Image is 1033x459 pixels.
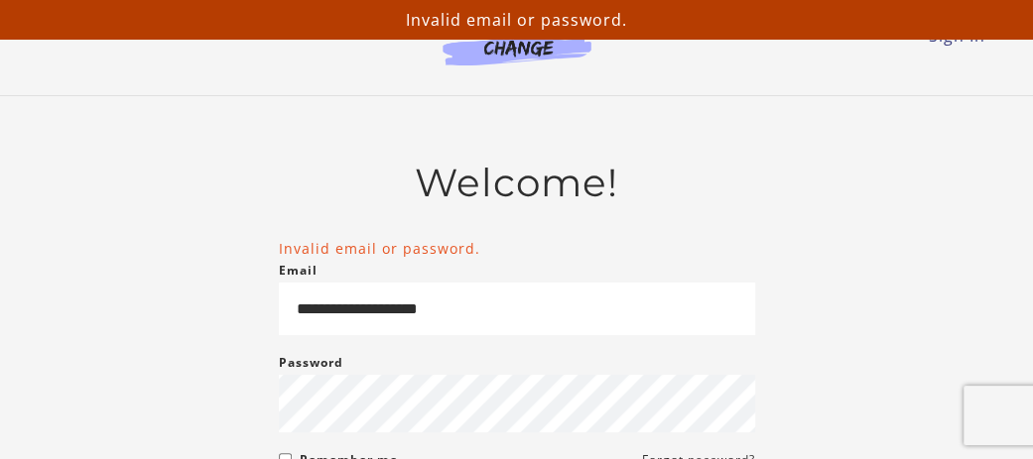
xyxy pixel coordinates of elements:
[8,8,1025,32] p: Invalid email or password.
[279,351,343,375] label: Password
[279,160,755,206] h2: Welcome!
[279,259,318,283] label: Email
[422,20,612,65] img: Agents of Change Logo
[279,238,755,259] li: Invalid email or password.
